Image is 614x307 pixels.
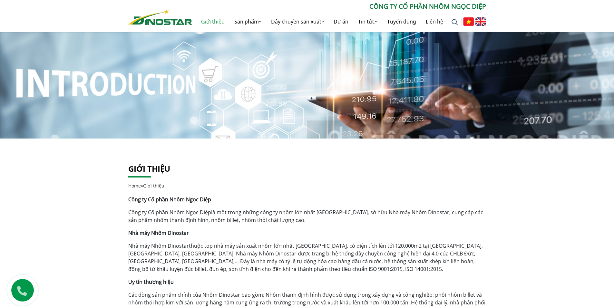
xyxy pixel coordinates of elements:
[353,11,382,32] a: Tin tức
[128,208,486,224] p: là một trong những công ty nhôm lớn nhất [GEOGRAPHIC_DATA], sở hữu Nhà máy Nhôm Dinostar, cung cấ...
[475,17,486,26] img: English
[128,9,192,25] img: Nhôm Dinostar
[266,11,329,32] a: Dây chuyền sản xuất
[329,11,353,32] a: Dự án
[192,2,486,11] p: CÔNG TY CỔ PHẦN NHÔM NGỌC DIỆP
[143,183,164,189] span: Giới thiệu
[128,242,486,273] p: thuộc top nhà máy sản xuất nhôm lớn nhất [GEOGRAPHIC_DATA], có diện tích lên tới 120.000m2 tại [G...
[128,278,174,285] strong: Uy tín thương hiệu
[229,11,266,32] a: Sản phẩm
[128,183,141,189] a: Home
[382,11,421,32] a: Tuyển dụng
[128,163,170,174] a: Giới thiệu
[463,17,474,26] img: Tiếng Việt
[128,183,164,189] span: »
[421,11,448,32] a: Liên hệ
[128,242,189,249] a: Nhà máy Nhôm Dinostar
[128,209,211,216] a: Công ty Cổ phần Nhôm Ngọc Diệp
[128,229,189,236] strong: Nhà máy Nhôm Dinostar
[452,19,458,25] img: search
[196,11,229,32] a: Giới thiệu
[128,196,211,203] strong: Công ty Cổ phần Nhôm Ngọc Diệp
